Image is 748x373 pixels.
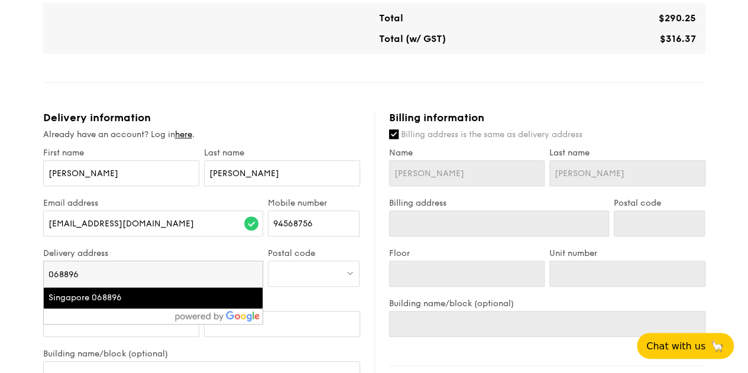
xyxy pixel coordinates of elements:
[659,12,696,24] span: $290.25
[43,148,199,158] label: First name
[379,33,446,44] span: Total (w/ GST)
[646,340,705,352] span: Chat with us
[204,299,360,309] label: Unit number
[48,292,206,304] div: Singapore 068896
[43,248,264,258] label: Delivery address
[43,111,151,124] span: Delivery information
[175,129,192,140] a: here
[549,148,705,158] label: Last name
[710,339,724,353] span: 🦙
[389,129,399,139] input: Billing address is the same as delivery address
[43,198,264,208] label: Email address
[637,333,734,359] button: Chat with us🦙
[389,248,545,258] label: Floor
[401,129,582,140] span: Billing address is the same as delivery address
[244,216,258,231] img: icon-success.f839ccf9.svg
[389,299,705,309] label: Building name/block (optional)
[389,111,484,124] span: Billing information
[175,311,260,322] img: powered-by-google.60e8a832.png
[660,33,696,44] span: $316.37
[204,148,360,158] label: Last name
[346,268,354,277] img: icon-dropdown.fa26e9f9.svg
[379,12,403,24] span: Total
[549,248,705,258] label: Unit number
[268,248,360,258] label: Postal code
[43,349,360,359] label: Building name/block (optional)
[268,198,360,208] label: Mobile number
[389,148,545,158] label: Name
[389,198,609,208] label: Billing address
[43,129,360,141] div: Already have an account? Log in .
[614,198,705,208] label: Postal code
